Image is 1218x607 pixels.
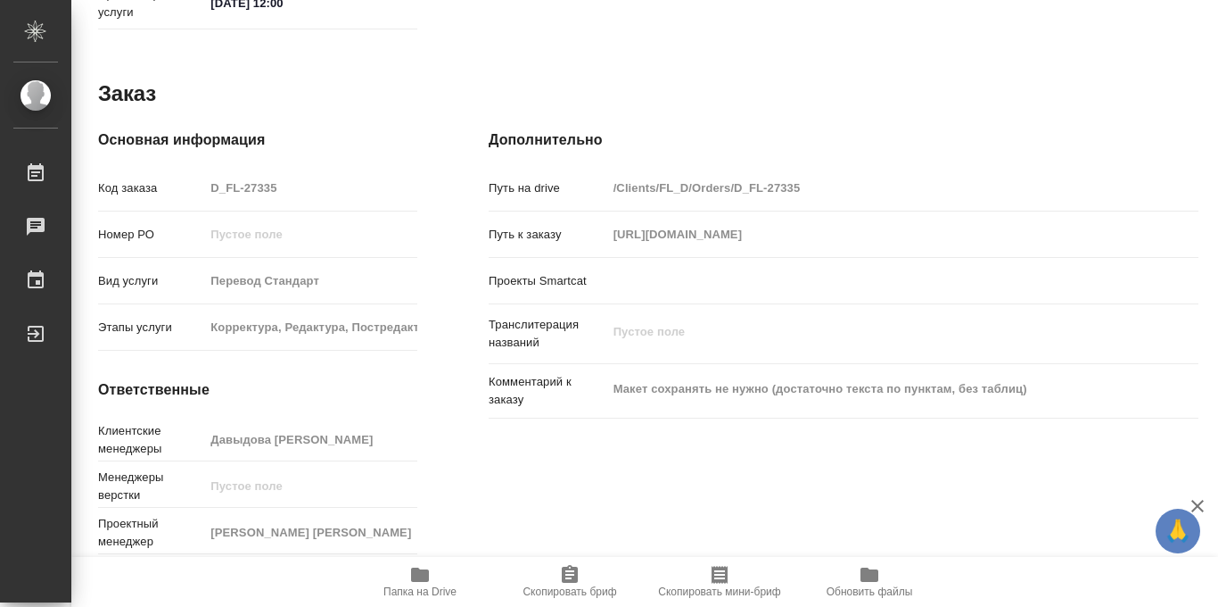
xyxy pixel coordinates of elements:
textarea: Макет сохранять не нужно (достаточно текста по пунктам, без таблиц) [607,374,1140,404]
p: Проектный менеджер [98,515,204,551]
button: Скопировать мини-бриф [645,557,794,607]
p: Этапы услуги [98,319,204,337]
button: Скопировать бриф [495,557,645,607]
input: Пустое поле [204,314,417,340]
input: Пустое поле [204,473,417,499]
input: Пустое поле [607,175,1140,201]
button: 🙏 [1156,509,1200,553]
p: Менеджеры верстки [98,469,204,504]
p: Номер РО [98,226,204,244]
span: Папка на Drive [383,586,457,598]
p: Код заказа [98,179,204,197]
input: Пустое поле [204,427,417,453]
p: Проекты Smartcat [489,272,607,290]
h4: Основная информация [98,129,417,151]
input: Пустое поле [204,175,417,201]
input: Пустое поле [204,221,417,247]
span: Скопировать мини-бриф [658,586,780,598]
p: Вид услуги [98,272,204,290]
input: Пустое поле [204,268,417,294]
span: Обновить файлы [827,586,913,598]
h4: Ответственные [98,379,417,401]
p: Транслитерация названий [489,316,607,352]
p: Клиентские менеджеры [98,422,204,458]
span: Скопировать бриф [523,586,616,598]
h2: Заказ [98,79,156,108]
p: Путь на drive [489,179,607,197]
h4: Дополнительно [489,129,1198,151]
button: Папка на Drive [345,557,495,607]
button: Обновить файлы [794,557,944,607]
p: Путь к заказу [489,226,607,244]
input: Пустое поле [204,520,417,545]
input: Пустое поле [607,221,1140,247]
span: 🙏 [1163,512,1193,550]
p: Комментарий к заказу [489,373,607,409]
